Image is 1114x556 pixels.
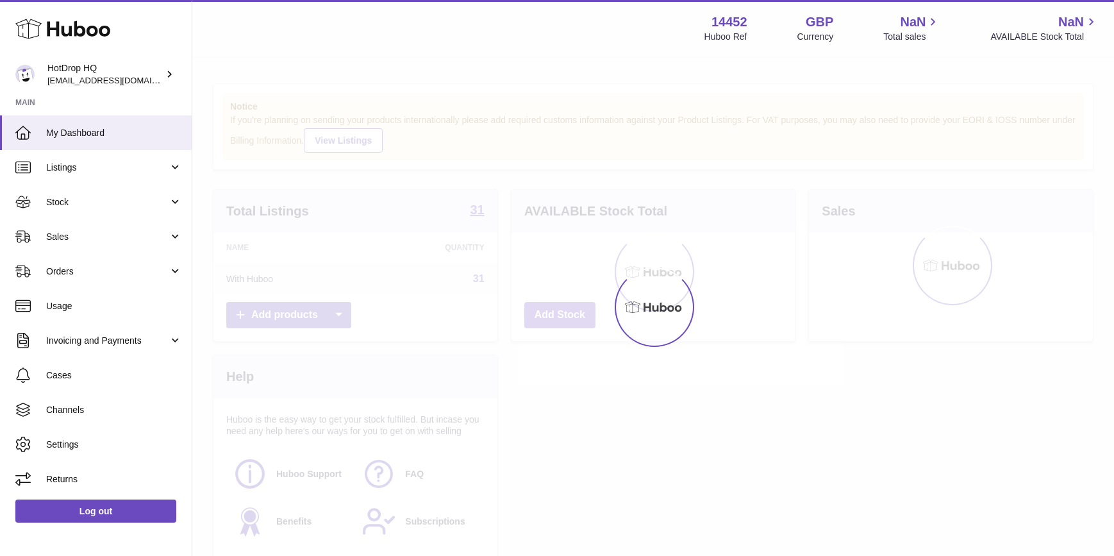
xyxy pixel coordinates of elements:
a: NaN Total sales [883,13,940,43]
span: Returns [46,473,182,485]
span: Stock [46,196,169,208]
span: Cases [46,369,182,382]
img: internalAdmin-14452@internal.huboo.com [15,65,35,84]
div: Huboo Ref [704,31,747,43]
strong: 14452 [711,13,747,31]
span: [EMAIL_ADDRESS][DOMAIN_NAME] [47,75,188,85]
span: Sales [46,231,169,243]
span: My Dashboard [46,127,182,139]
span: Invoicing and Payments [46,335,169,347]
strong: GBP [806,13,833,31]
span: NaN [900,13,926,31]
div: HotDrop HQ [47,62,163,87]
span: Settings [46,439,182,451]
span: Channels [46,404,182,416]
div: Currency [797,31,834,43]
span: Orders [46,265,169,278]
span: AVAILABLE Stock Total [990,31,1099,43]
a: NaN AVAILABLE Stock Total [990,13,1099,43]
span: Usage [46,300,182,312]
span: NaN [1058,13,1084,31]
a: Log out [15,500,176,523]
span: Listings [46,162,169,174]
span: Total sales [883,31,940,43]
